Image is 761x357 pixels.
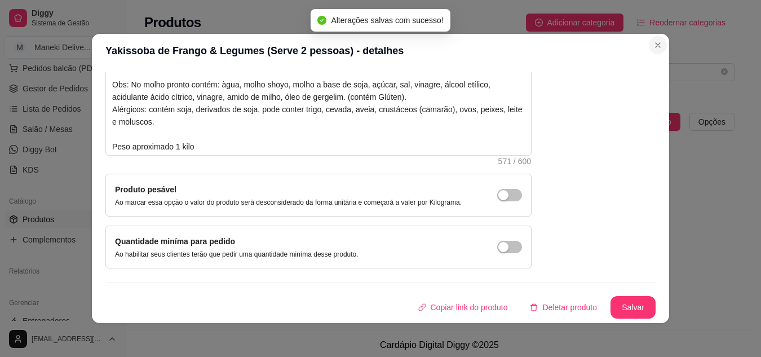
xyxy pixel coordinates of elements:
[530,303,538,311] span: delete
[331,16,443,25] span: Alterações salvas com sucesso!
[115,250,359,259] p: Ao habilitar seus clientes terão que pedir uma quantidade miníma desse produto.
[317,16,326,25] span: check-circle
[92,34,669,68] header: Yakissoba de Frango & Legumes (Serve 2 pessoas) - detalhes
[115,185,176,194] label: Produto pesável
[521,296,606,319] button: deleteDeletar produto
[610,296,656,319] button: Salvar
[409,296,517,319] button: Copiar link do produto
[649,36,667,54] button: Close
[106,51,531,155] textarea: Pasta ( macarrão oriental) Peito de frango cozido na pressão Legumes cozidos: cenoura, couve-flor...
[115,198,462,207] p: Ao marcar essa opção o valor do produto será desconsiderado da forma unitária e começará a valer ...
[115,237,235,246] label: Quantidade miníma para pedido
